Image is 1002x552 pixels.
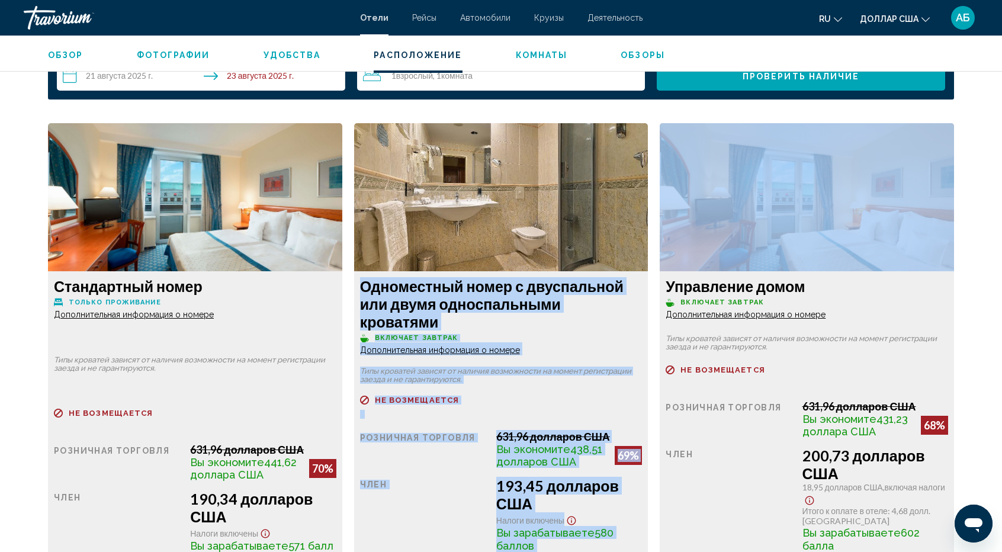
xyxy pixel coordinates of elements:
[666,334,937,351] font: Типы кроватей зависят от наличия возможности на момент регистрации заезда и не гарантируются.
[374,50,462,60] button: Расположение
[860,10,930,27] button: Изменить валюту
[948,5,978,30] button: Меню пользователя
[496,443,570,455] font: Вы экономите
[802,447,925,482] font: 200,73 долларов США
[360,345,520,355] font: Дополнительная информация о номере
[680,299,764,306] font: Включает завтрак
[819,10,842,27] button: Изменить язык
[375,396,459,405] font: Не возмещается
[190,456,297,481] font: 441,62 доллара США
[360,277,624,330] font: Одноместный номер с двуспальной или двумя односпальными кроватями
[534,13,564,23] a: Круизы
[496,527,595,539] font: Вы зарабатываете
[69,409,153,418] font: Не возмещается
[496,430,610,443] font: 631,96 долларов США
[433,70,441,81] font: , 1
[496,515,564,525] font: Налоги включены
[516,50,568,60] button: Комнаты
[412,13,436,23] a: Рейсы
[54,277,203,295] font: Стандартный номер
[54,493,81,502] font: Член
[496,443,602,468] font: 438,51 долларов США
[24,6,348,30] a: Травориум
[396,70,433,81] font: взрослый
[360,13,388,23] a: Отели
[802,400,916,413] font: 631,96 долларов США
[288,540,333,552] font: 571 балл
[354,123,648,271] img: ed5edcfa-a7d2-4115-9964-c3a4b47e9a72.jpeg
[802,482,885,492] font: 18,95 долларов США,
[312,462,333,475] font: 70%
[666,277,805,295] font: Управление домом
[956,11,970,24] font: АБ
[54,446,169,455] font: Розничная торговля
[802,506,930,526] font: : 4,68 долл. [GEOGRAPHIC_DATA]
[264,50,321,60] button: Удобства
[802,506,888,516] font: Итого к оплате в отеле
[360,367,631,384] font: Типы кроватей зависят от наличия возможности на момент регистрации заезда и не гарантируются.
[564,512,579,526] button: Показать отказ от ответственности за налоги и сборы
[885,482,945,492] font: включая налоги
[802,492,817,506] button: Показать отказ от ответственности за налоги и сборы
[618,449,639,462] font: 69%
[460,13,510,23] a: Автомобили
[955,505,993,543] iframe: Кнопка для запуска окна сообщений
[802,527,901,539] font: Вы зарабатываете
[496,527,614,552] font: 580 баллов
[190,443,304,456] font: 631,96 долларов США
[657,61,945,91] button: Проверить наличие
[258,525,272,539] button: Показать отказ от ответственности за налоги и сборы
[441,70,473,81] font: комната
[743,72,860,81] font: Проверить наличие
[360,480,387,489] font: Член
[190,540,288,552] font: Вы зарабатываете
[802,527,920,552] font: 602 балла
[924,419,945,432] font: 68%
[190,490,313,525] font: 190,34 долларов США
[666,403,781,412] font: Розничная торговля
[802,413,908,438] font: 431,23 доллара США
[666,450,693,459] font: Член
[802,413,876,425] font: Вы экономите
[69,299,161,306] font: Только проживание
[360,433,476,442] font: Розничная торговля
[680,365,765,374] font: Не возмещается
[190,528,258,538] font: Налоги включены
[357,61,645,91] button: Путешественники: 1 взрослый, 0 детей
[860,14,918,24] font: доллар США
[137,50,210,60] button: Фотографии
[48,50,83,60] button: Обзор
[391,70,396,81] font: 1
[621,50,665,60] button: Обзоры
[587,13,643,23] a: Деятельность
[660,123,954,271] img: f9b1eb10-dfcd-4626-a20d-ee8f349fde4d.jpeg
[819,14,831,24] font: ru
[57,61,945,91] div: Виджет поиска
[666,310,826,319] font: Дополнительная информация о номере
[57,61,345,91] button: Дата заезда: 21 августа 2025 г. Дата выезда: 23 августа 2025 г.
[375,334,458,342] font: Включает завтрак
[496,477,619,512] font: 193,45 долларов США
[54,310,214,319] font: Дополнительная информация о номере
[190,456,264,468] font: Вы экономите
[48,123,342,271] img: f9b1eb10-dfcd-4626-a20d-ee8f349fde4d.jpeg
[54,355,325,373] font: Типы кроватей зависят от наличия возможности на момент регистрации заезда и не гарантируются.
